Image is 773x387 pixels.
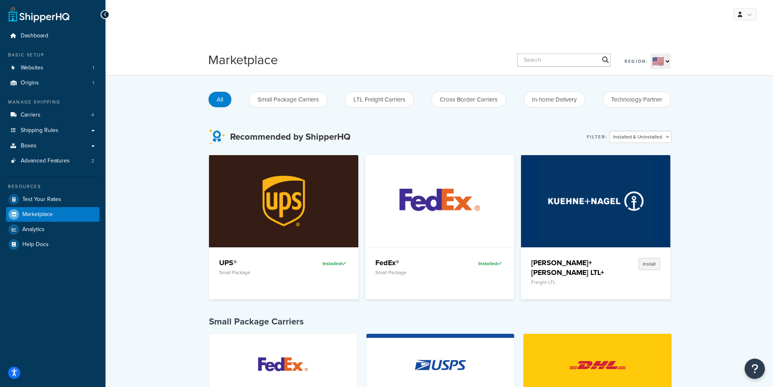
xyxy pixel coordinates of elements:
span: Advanced Features [21,158,70,164]
span: 1 [93,80,94,86]
a: Test Your Rates [6,192,99,207]
button: Cross Border Carriers [431,91,506,108]
span: 1 [93,65,94,71]
a: FedEx®FedEx®Small PackageInstalled [365,155,515,299]
span: Test Your Rates [22,196,61,203]
h4: Small Package Carriers [209,316,672,328]
a: Advanced Features2 [6,154,99,169]
img: FedEx® [382,155,497,247]
span: 4 [91,112,94,119]
span: Marketplace [22,211,53,218]
div: Installed [458,258,504,269]
li: Carriers [6,108,99,123]
a: Shipping Rules [6,123,99,138]
h4: UPS® [219,258,296,268]
div: Installed [302,258,348,269]
p: Small Package [219,270,296,275]
span: Origins [21,80,39,86]
span: Analytics [22,226,45,233]
a: Origins1 [6,76,99,91]
li: Websites [6,61,99,76]
span: Carriers [21,112,41,119]
a: Dashboard [6,28,99,43]
button: In-home Delivery [523,91,585,108]
span: Help Docs [22,241,49,248]
h3: Recommended by ShipperHQ [230,132,351,142]
button: Open Resource Center [745,359,765,379]
input: Search [517,54,611,67]
button: Technology Partner [603,91,671,108]
img: Kuehne+Nagel LTL+ [538,155,653,247]
a: Websites1 [6,61,99,76]
a: UPS®UPS®Small PackageInstalled [209,155,358,299]
a: Analytics [6,222,99,237]
h4: [PERSON_NAME]+[PERSON_NAME] LTL+ [531,258,608,277]
label: Filter: [587,131,607,143]
p: Small Package [375,270,452,275]
li: Origins [6,76,99,91]
span: Dashboard [21,32,48,39]
button: Install [638,258,660,270]
a: Help Docs [6,237,99,252]
label: Region: [624,56,648,67]
span: Shipping Rules [21,127,58,134]
button: All [208,91,232,108]
div: Basic Setup [6,52,99,58]
p: Freight LTL [531,279,608,285]
button: Small Package Carriers [249,91,327,108]
a: Carriers4 [6,108,99,123]
a: Boxes [6,138,99,154]
h4: FedEx® [375,258,452,268]
span: Websites [21,65,43,71]
div: Manage Shipping [6,99,99,106]
span: Boxes [21,143,37,149]
a: Kuehne+Nagel LTL+[PERSON_NAME]+[PERSON_NAME] LTL+Freight LTLInstall [521,155,670,299]
button: LTL Freight Carriers [345,91,414,108]
div: Resources [6,183,99,190]
span: 2 [91,158,94,164]
a: Marketplace [6,207,99,222]
h1: Marketplace [208,51,278,69]
li: Advanced Features [6,154,99,169]
img: UPS® [226,155,341,247]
